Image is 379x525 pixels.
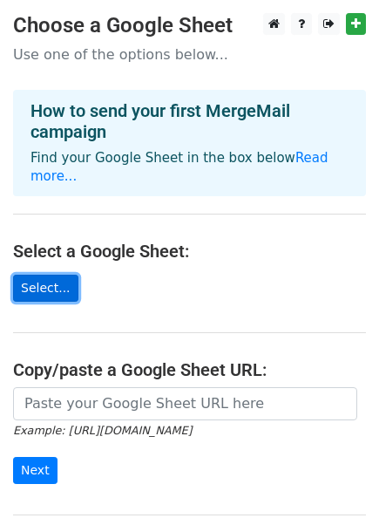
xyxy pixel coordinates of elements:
[13,275,78,302] a: Select...
[13,13,366,38] h3: Choose a Google Sheet
[13,241,366,262] h4: Select a Google Sheet:
[13,424,192,437] small: Example: [URL][DOMAIN_NAME]
[13,457,58,484] input: Next
[13,359,366,380] h4: Copy/paste a Google Sheet URL:
[13,45,366,64] p: Use one of the options below...
[30,100,349,142] h4: How to send your first MergeMail campaign
[30,149,349,186] p: Find your Google Sheet in the box below
[13,387,357,420] input: Paste your Google Sheet URL here
[30,150,328,184] a: Read more...
[292,441,379,525] iframe: Chat Widget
